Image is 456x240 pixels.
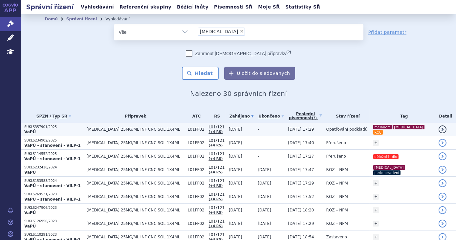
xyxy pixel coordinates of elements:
span: [DATE] 17:29 [288,221,314,226]
span: [DATE] [258,194,271,199]
p: SUKLS234902/2025 [24,138,83,143]
span: L01FF02 [188,167,206,172]
span: [DATE] [258,208,271,212]
span: [DATE] 17:27 [288,154,314,159]
button: Hledat [182,67,219,80]
span: [MEDICAL_DATA] 25MG/ML INF CNC SOL 1X4ML [87,141,185,145]
i: děložní hrdlo [373,154,399,159]
span: Opatřování podkladů [326,127,368,132]
a: + [373,234,379,240]
p: SUKLS357901/2025 [24,125,83,129]
strong: VaPÚ - stanovení - VILP-1 [24,157,81,161]
a: Zahájeno [229,112,254,121]
a: Referenční skupiny [118,3,173,11]
p: SUKLS114552/2025 [24,152,83,156]
strong: VaPÚ - stanovení - VILP-1 [24,197,81,202]
th: ATC [185,109,206,123]
span: Přerušeno [326,154,346,159]
span: L01/121 [208,179,226,183]
span: L01/121 [208,165,226,170]
a: Domů [45,17,58,21]
span: L01FF02 [188,208,206,212]
h2: Správní řízení [21,2,79,11]
input: [MEDICAL_DATA] [247,27,250,35]
span: L01FF02 [188,141,206,145]
abbr: (?) [286,50,291,54]
strong: VaPÚ - stanovení - VILP-1 [24,184,81,188]
span: [DATE] [229,141,242,145]
a: (+4 RS) [208,157,223,161]
a: (+4 RS) [208,130,223,134]
a: Běžící lhůty [175,3,210,11]
span: [DATE] 17:47 [288,167,314,172]
span: L01/121 [208,206,226,210]
i: [MEDICAL_DATA] [393,125,424,129]
p: SUKLS110291/2023 [24,232,83,237]
i: melanom [373,125,392,129]
strong: VaPÚ - stanovení - VILP-1 [24,143,81,148]
span: L01/121 [208,192,226,197]
span: ROZ – NPM [326,181,348,185]
span: [DATE] [229,127,242,132]
span: [DATE] [229,181,242,185]
span: [MEDICAL_DATA] 25MG/ML INF CNC SOL 1X4ML [87,194,185,199]
p: SUKLS269531/2023 [24,192,83,197]
span: [DATE] [229,154,242,159]
a: detail [439,179,446,187]
span: L01FF02 [188,194,206,199]
span: Zastaveno [326,235,347,239]
span: [MEDICAL_DATA] [200,29,238,34]
a: (+4 RS) [208,170,223,174]
a: Přidat parametr [368,29,407,35]
a: Moje SŘ [256,3,282,11]
a: detail [439,220,446,228]
span: L01/121 [208,219,226,224]
a: Písemnosti SŘ [212,3,254,11]
a: Ukončeno [258,112,285,121]
a: + [373,194,379,200]
span: × [240,29,244,33]
span: [MEDICAL_DATA] 25MG/ML INF CNC SOL 1X4ML [87,167,185,172]
span: L01/121 [208,232,226,237]
strong: VaPÚ [24,210,36,215]
a: + [373,207,379,213]
p: SUKLS126950/2023 [24,219,83,224]
span: L01FF02 [188,127,206,132]
a: detail [439,166,446,174]
span: [DATE] 17:29 [288,181,314,185]
strong: VaPÚ [24,130,36,134]
span: [MEDICAL_DATA] 25MG/ML INF CNC SOL 1X4ML [87,235,185,239]
span: [DATE] [258,221,271,226]
a: Správní řízení [66,17,97,21]
th: Detail [435,109,456,123]
a: detail [439,152,446,160]
span: [DATE] [258,235,271,239]
span: [DATE] [229,221,242,226]
span: [DATE] 17:29 [288,127,314,132]
span: L01/121 [208,125,226,129]
span: [MEDICAL_DATA] 25MG/ML INF CNC SOL 1X4ML [87,221,185,226]
i: perioperativní [373,170,401,175]
p: SUKLS247906/2023 [24,206,83,210]
a: detail [439,193,446,201]
span: [MEDICAL_DATA] 25MG/ML INF CNC SOL 1X4ML [87,181,185,185]
a: + [373,180,379,186]
abbr: (?) [312,116,317,120]
span: ROZ – NPM [326,221,348,226]
button: Uložit do sledovaných [224,67,295,80]
p: SUKLS153583/2024 [24,179,83,183]
span: - [258,141,259,145]
span: L01/121 [208,138,226,143]
span: [DATE] [258,167,271,172]
span: [DATE] [258,181,271,185]
span: L01FF02 [188,221,206,226]
th: RS [205,109,226,123]
span: [MEDICAL_DATA] 25MG/ML INF CNC SOL 1X4ML [87,154,185,159]
span: L01FF02 [188,154,206,159]
p: SUKLS232418/2024 [24,165,83,170]
span: - [258,127,259,132]
a: + [373,140,379,146]
span: [MEDICAL_DATA] 25MG/ML INF CNC SOL 1X4ML [87,127,185,132]
span: L01FF02 [188,181,206,185]
a: (+4 RS) [208,211,223,214]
